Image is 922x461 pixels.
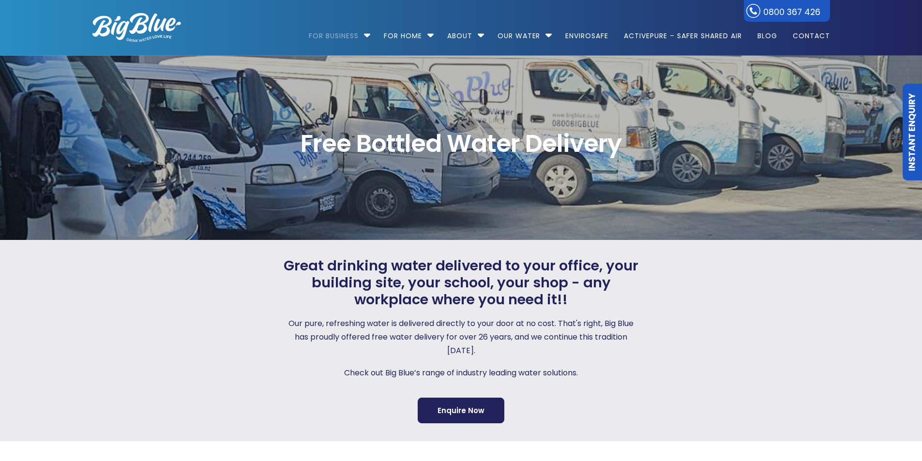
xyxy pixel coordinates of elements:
p: Our pure, refreshing water is delivered directly to your door at no cost. That's right, Big Blue ... [281,317,641,357]
span: Great drinking water delivered to your office, your building site, your school, your shop - any w... [281,257,641,308]
a: Instant Enquiry [903,84,922,180]
img: logo [92,13,181,42]
span: Free Bottled Water Delivery [92,132,830,156]
a: Enquire Now [418,398,504,423]
p: Check out Big Blue’s range of industry leading water solutions. [281,366,641,380]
